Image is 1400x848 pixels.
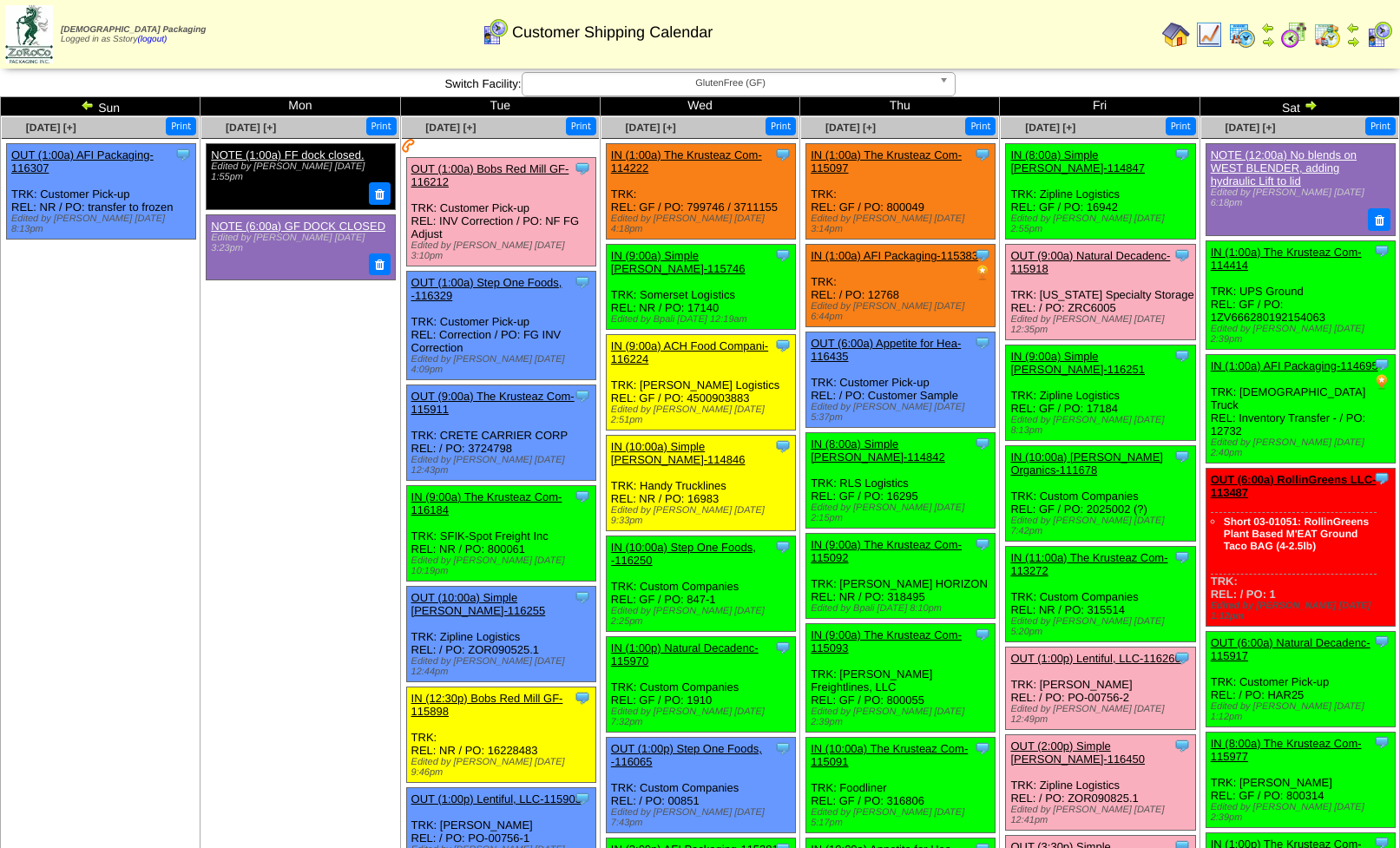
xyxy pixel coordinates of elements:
[1346,21,1360,35] img: arrowleft.gif
[1,97,200,116] td: Sun
[211,148,364,161] a: NOTE (1:00a) FF dock closed.
[406,486,595,582] div: TRK: SFIK-Spot Freight Inc REL: NR / PO: 800061
[611,148,762,174] a: IN (1:00a) The Krusteaz Com-114222
[611,249,746,275] a: IN (9:00a) Simple [PERSON_NAME]-115746
[606,436,795,531] div: TRK: Handy Trucklines REL: NR / PO: 16983
[774,639,792,656] img: Tooltip
[512,23,713,42] span: Customer Shipping Calendar
[1261,21,1275,35] img: arrowleft.gif
[1162,21,1190,49] img: home.gif
[606,245,795,330] div: TRK: Somerset Logistics REL: NR / PO: 17140
[1365,117,1396,135] button: Print
[811,402,995,423] div: Edited by [PERSON_NAME] [DATE] 5:37pm
[7,144,196,240] div: TRK: Customer Pick-up REL: NR / PO: transfer to frozen
[611,214,795,234] div: Edited by [PERSON_NAME] [DATE] 4:18pm
[211,220,385,233] a: NOTE (6:00a) GF DOCK CLOSED
[974,247,991,264] img: Tooltip
[611,541,756,567] a: IN (10:00a) Step One Foods, -116250
[1025,122,1075,134] a: [DATE] [+]
[1211,636,1370,662] a: OUT (6:00a) Natural Decadenc-115917
[411,692,563,718] a: IN (12:30p) Bobs Red Mill GF-115898
[529,73,932,94] span: GlutenFree (GF)
[1173,649,1191,667] img: Tooltip
[411,240,595,261] div: Edited by [PERSON_NAME] [DATE] 3:10pm
[1211,737,1362,763] a: IN (8:00a) The Krusteaz Com-115977
[1010,551,1167,577] a: IN (11:00a) The Krusteaz Com-113272
[1195,21,1223,49] img: line_graph.gif
[811,337,961,363] a: OUT (6:00a) Appetite for Hea-116435
[1365,21,1393,49] img: calendarcustomer.gif
[811,603,995,614] div: Edited by Bpali [DATE] 8:10pm
[806,433,996,529] div: TRK: RLS Logistics REL: GF / PO: 16295
[61,25,206,35] span: [DEMOGRAPHIC_DATA] Packaging
[811,538,962,564] a: IN (9:00a) The Krusteaz Com-115092
[400,97,600,116] td: Tue
[1010,652,1180,665] a: OUT (1:00p) Lentiful, LLC-116260
[806,738,996,833] div: TRK: Foodliner REL: GF / PO: 316806
[774,146,792,163] img: Tooltip
[226,122,276,134] a: [DATE] [+]
[574,488,591,505] img: Tooltip
[626,122,676,134] a: [DATE] [+]
[411,792,582,805] a: OUT (1:00p) Lentiful, LLC-115903
[974,334,991,352] img: Tooltip
[974,435,991,452] img: Tooltip
[1173,448,1191,465] img: Tooltip
[825,122,876,134] span: [DATE] [+]
[1225,122,1275,134] a: [DATE] [+]
[411,276,562,302] a: OUT (1:00a) Step One Foods, -116329
[406,385,595,481] div: TRK: CRETE CARRIER CORP REL: / PO: 3724798
[481,18,509,46] img: calendarcustomer.gif
[1304,98,1318,112] img: arrowright.gif
[411,490,562,516] a: IN (9:00a) The Krusteaz Com-116184
[974,264,991,281] img: PO
[611,440,746,466] a: IN (10:00a) Simple [PERSON_NAME]-114846
[1280,21,1308,49] img: calendarblend.gif
[411,656,595,677] div: Edited by [PERSON_NAME] [DATE] 12:44pm
[611,404,795,425] div: Edited by [PERSON_NAME] [DATE] 2:51pm
[406,687,595,783] div: TRK: REL: NR / PO: 16228483
[1010,450,1163,477] a: IN (10:00a) [PERSON_NAME] Organics-111678
[1206,240,1395,349] div: TRK: UPS Ground REL: GF / PO: 1ZV666280192154063
[174,146,192,163] img: Tooltip
[1373,373,1390,391] img: PO
[1010,350,1145,376] a: IN (9:00a) Simple [PERSON_NAME]-116251
[406,587,595,682] div: TRK: Zipline Logistics REL: / PO: ZOR090525.1
[1373,242,1390,260] img: Tooltip
[1373,633,1390,650] img: Tooltip
[574,387,591,404] img: Tooltip
[1006,144,1195,240] div: TRK: Zipline Logistics REL: GF / PO: 16942
[606,536,795,632] div: TRK: Custom Companies REL: GF / PO: 847-1
[806,144,996,240] div: TRK: REL: GF / PO: 800049
[11,148,154,174] a: OUT (1:00a) AFI Packaging-116307
[574,790,591,807] img: Tooltip
[1211,187,1388,208] div: Edited by [PERSON_NAME] [DATE] 6:18pm
[974,626,991,643] img: Tooltip
[1211,601,1395,621] div: Edited by [PERSON_NAME] [DATE] 1:12pm
[811,214,995,234] div: Edited by [PERSON_NAME] [DATE] 3:14pm
[811,301,995,322] div: Edited by [PERSON_NAME] [DATE] 6:44pm
[611,314,795,325] div: Edited by Bpali [DATE] 12:19am
[1206,468,1395,626] div: TRK: REL: / PO: 1
[611,606,795,627] div: Edited by [PERSON_NAME] [DATE] 2:25pm
[425,122,476,134] a: [DATE] [+]
[1211,701,1395,722] div: Edited by [PERSON_NAME] [DATE] 1:12pm
[611,742,762,768] a: OUT (1:00p) Step One Foods, -116065
[1173,247,1191,264] img: Tooltip
[606,637,795,733] div: TRK: Custom Companies REL: GF / PO: 1910
[606,144,795,240] div: TRK: REL: GF / PO: 799746 / 3711155
[1211,473,1377,499] a: OUT (6:00a) RollinGreens LLC-113487
[369,182,391,205] button: Delete Note
[137,35,167,44] a: (logout)
[811,742,968,768] a: IN (10:00a) The Krusteaz Com-115091
[1211,359,1378,372] a: IN (1:00a) AFI Packaging-114695
[774,740,792,757] img: Tooltip
[1010,214,1194,234] div: Edited by [PERSON_NAME] [DATE] 2:55pm
[1010,249,1170,275] a: OUT (9:00a) Natural Decadenc-115918
[1346,35,1360,49] img: arrowright.gif
[974,536,991,553] img: Tooltip
[369,253,391,276] button: Delete Note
